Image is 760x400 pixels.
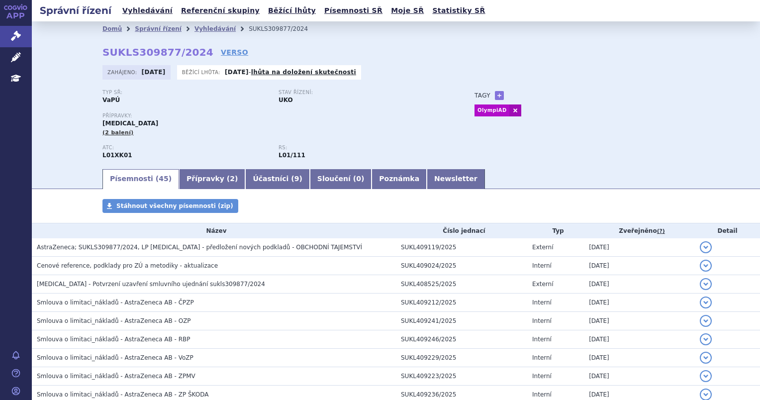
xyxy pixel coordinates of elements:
a: Správní řízení [135,25,182,32]
span: Smlouva o limitaci_nákladů - AstraZeneca AB - OZP [37,317,191,324]
button: detail [700,241,712,253]
button: detail [700,315,712,327]
span: Stáhnout všechny písemnosti (zip) [116,202,233,209]
p: RS: [279,145,445,151]
a: Domů [102,25,122,32]
span: Smlouva o limitaci_nákladů - AstraZeneca AB - VoZP [37,354,193,361]
strong: [DATE] [225,69,249,76]
h2: Správní řízení [32,3,119,17]
td: [DATE] [584,294,695,312]
span: 2 [230,175,235,183]
span: Externí [532,244,553,251]
a: Účastníci (9) [245,169,309,189]
span: Běžící lhůta: [182,68,222,76]
strong: [DATE] [142,69,166,76]
a: + [495,91,504,100]
td: SUKL409246/2025 [396,330,527,349]
strong: UKO [279,97,293,103]
a: Referenční skupiny [178,4,263,17]
a: Běžící lhůty [265,4,319,17]
td: [DATE] [584,330,695,349]
button: detail [700,260,712,272]
td: [DATE] [584,367,695,386]
h3: Tagy [475,90,490,101]
p: ATC: [102,145,269,151]
span: Smlouva o limitaci_nákladů - AstraZeneca AB - ČPZP [37,299,194,306]
td: SUKL408525/2025 [396,275,527,294]
td: [DATE] [584,257,695,275]
span: Smlouva o limitaci_nákladů - AstraZeneca AB - ZP ŠKODA [37,391,208,398]
button: detail [700,352,712,364]
button: detail [700,370,712,382]
abbr: (?) [657,228,665,235]
p: Typ SŘ: [102,90,269,96]
span: AstraZeneca; SUKLS309877/2024, LP LYNPARZA - předložení nových podkladů - OBCHODNÍ TAJEMSTVÍ [37,244,362,251]
td: [DATE] [584,349,695,367]
th: Detail [695,223,760,238]
span: Interní [532,354,552,361]
span: 9 [294,175,299,183]
td: SUKL409241/2025 [396,312,527,330]
td: SUKL409024/2025 [396,257,527,275]
button: detail [700,297,712,308]
a: Newsletter [427,169,485,189]
p: Přípravky: [102,113,455,119]
a: Vyhledávání [119,4,176,17]
a: OlympiAD [475,104,509,116]
a: Písemnosti SŘ [321,4,385,17]
span: 45 [159,175,168,183]
span: Interní [532,317,552,324]
th: Typ [527,223,584,238]
button: detail [700,333,712,345]
a: VERSO [221,47,248,57]
th: Zveřejněno [584,223,695,238]
strong: VaPÚ [102,97,120,103]
td: [DATE] [584,312,695,330]
th: Číslo jednací [396,223,527,238]
strong: OLAPARIB [102,152,132,159]
span: (2 balení) [102,129,134,136]
span: 0 [356,175,361,183]
td: SUKL409223/2025 [396,367,527,386]
span: Interní [532,299,552,306]
a: Poznámka [372,169,427,189]
th: Název [32,223,396,238]
a: Přípravky (2) [179,169,245,189]
a: Statistiky SŘ [429,4,488,17]
td: SUKL409212/2025 [396,294,527,312]
a: Moje SŘ [388,4,427,17]
span: LYNPARZA - Potvrzení uzavření smluvního ujednání sukls309877/2024 [37,281,265,288]
strong: SUKLS309877/2024 [102,46,213,58]
a: Sloučení (0) [310,169,372,189]
p: Stav řízení: [279,90,445,96]
a: lhůta na doložení skutečnosti [251,69,356,76]
span: Smlouva o limitaci_nákladů - AstraZeneca AB - RBP [37,336,190,343]
td: [DATE] [584,238,695,257]
a: Písemnosti (45) [102,169,179,189]
span: Interní [532,336,552,343]
span: Interní [532,373,552,380]
span: Externí [532,281,553,288]
span: [MEDICAL_DATA] [102,120,158,127]
a: Stáhnout všechny písemnosti (zip) [102,199,238,213]
td: SUKL409119/2025 [396,238,527,257]
a: Vyhledávání [194,25,236,32]
p: - [225,68,356,76]
span: Interní [532,391,552,398]
span: Smlouva o limitaci_nákladů - AstraZeneca AB - ZPMV [37,373,195,380]
td: [DATE] [584,275,695,294]
strong: olaparib tbl. [279,152,305,159]
td: SUKL409229/2025 [396,349,527,367]
span: Zahájeno: [107,68,139,76]
li: SUKLS309877/2024 [249,21,321,36]
button: detail [700,278,712,290]
span: Cenové reference, podklady pro ZÚ a metodiky - aktualizace [37,262,218,269]
span: Interní [532,262,552,269]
